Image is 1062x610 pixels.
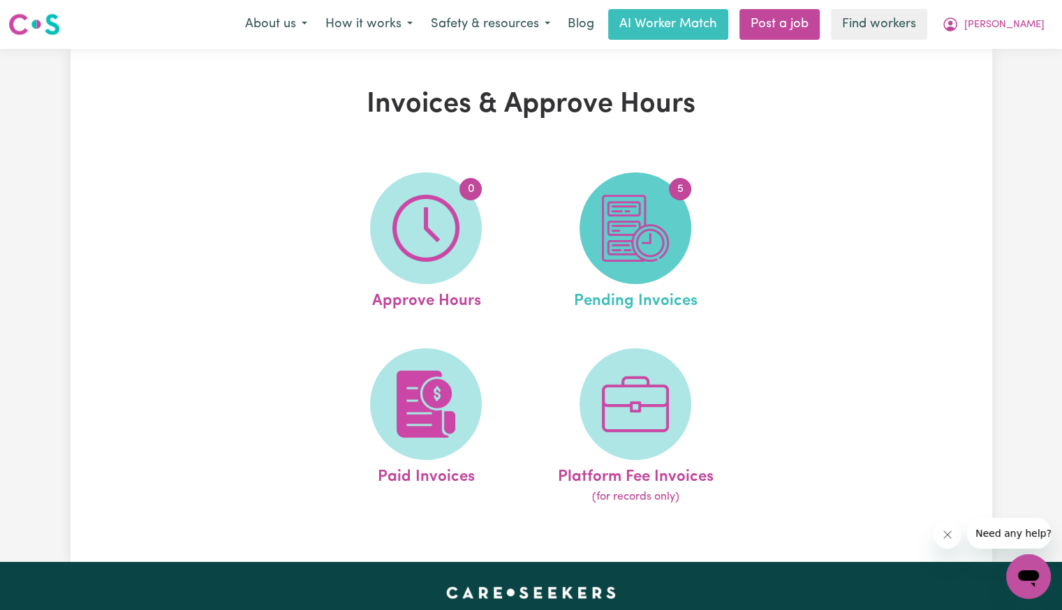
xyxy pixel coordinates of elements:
[535,348,736,506] a: Platform Fee Invoices(for records only)
[739,9,820,40] a: Post a job
[236,10,316,39] button: About us
[371,284,480,313] span: Approve Hours
[233,88,830,121] h1: Invoices & Approve Hours
[967,518,1051,549] iframe: Message from company
[964,17,1045,33] span: [PERSON_NAME]
[325,348,526,506] a: Paid Invoices
[669,178,691,200] span: 5
[8,8,60,40] a: Careseekers logo
[933,10,1054,39] button: My Account
[574,284,698,313] span: Pending Invoices
[446,587,616,598] a: Careseekers home page
[459,178,482,200] span: 0
[316,10,422,39] button: How it works
[934,521,961,549] iframe: Close message
[8,12,60,37] img: Careseekers logo
[8,10,84,21] span: Need any help?
[559,9,603,40] a: Blog
[535,172,736,313] a: Pending Invoices
[558,460,714,489] span: Platform Fee Invoices
[378,460,475,489] span: Paid Invoices
[422,10,559,39] button: Safety & resources
[831,9,927,40] a: Find workers
[608,9,728,40] a: AI Worker Match
[1006,554,1051,599] iframe: Button to launch messaging window
[592,489,679,505] span: (for records only)
[325,172,526,313] a: Approve Hours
